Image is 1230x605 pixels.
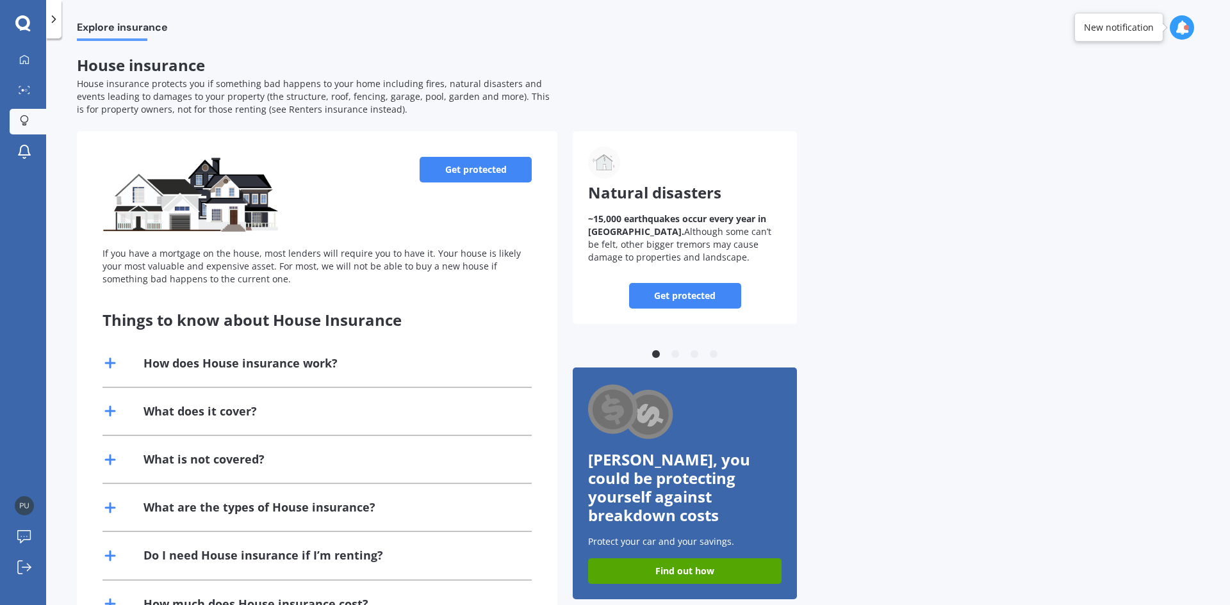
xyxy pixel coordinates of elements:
p: Protect your car and your savings. [588,535,782,548]
a: Get protected [629,283,741,309]
button: 2 [669,348,682,361]
span: House insurance [77,54,205,76]
div: How does House insurance work? [143,355,338,371]
span: Explore insurance [77,21,168,38]
button: 4 [707,348,720,361]
div: What is not covered? [143,451,265,467]
img: Natural disasters [588,147,620,179]
span: Things to know about House Insurance [102,309,402,330]
button: 3 [688,348,701,361]
img: Cashback [588,383,675,442]
div: What are the types of House insurance? [143,499,375,515]
img: House insurance [102,157,279,234]
div: Do I need House insurance if I’m renting? [143,547,383,563]
div: What does it cover? [143,403,257,419]
span: House insurance protects you if something bad happens to your home including fires, natural disas... [77,77,550,115]
a: Get protected [420,157,532,182]
img: 69ff2b9f896a87c6e21a48340045a433 [15,496,34,515]
button: 1 [650,348,662,361]
b: ~15,000 earthquakes occur every year in [GEOGRAPHIC_DATA]. [588,213,766,238]
span: [PERSON_NAME], you could be protecting yourself against breakdown costs [588,449,750,525]
div: New notification [1084,21,1154,34]
div: If you have a mortgage on the house, most lenders will require you to have it. Your house is like... [102,247,532,286]
a: Find out how [588,558,782,584]
span: Natural disasters [588,182,721,203]
p: Although some can’t be felt, other bigger tremors may cause damage to properties and landscape. [588,213,782,264]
